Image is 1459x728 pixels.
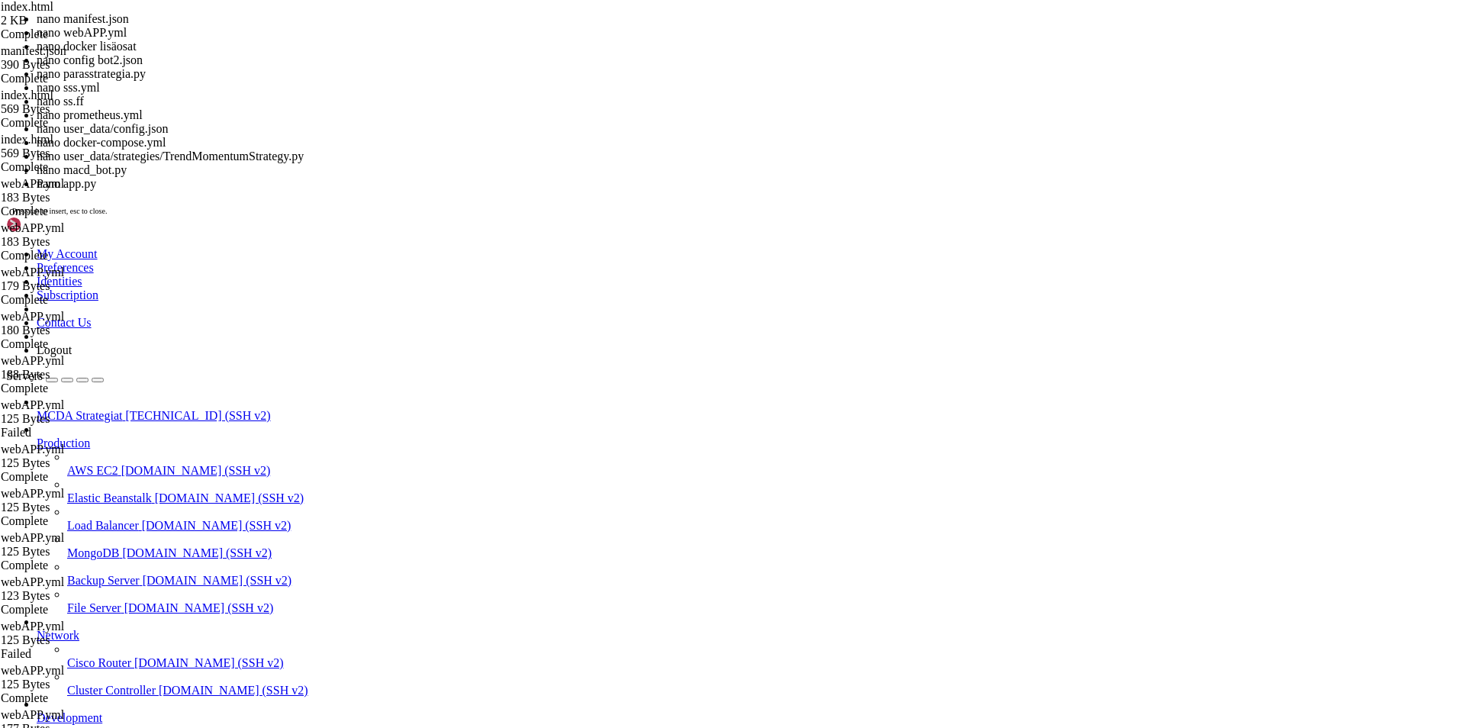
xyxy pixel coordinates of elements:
span: webAPP.yml [1,708,64,721]
span: ! [13,89,20,102]
span: webAPP.yml [1,354,64,367]
span: {"detail":"Not authenticated"}root@ubuntu-4gb-hel1-1:~/ft_userdata# curl -X POST "[URL][TECHNICAL... [6,404,1098,418]
span: WARN [6,130,34,143]
span: webAPP.yml [1,575,146,603]
x-row: or renamed this service in your compose file, you can run this command with the --remove-orphans ... [6,143,1261,157]
span: Removed [150,75,198,89]
span: index.html [1,133,146,160]
div: Complete [1,293,146,307]
span: 0.0s [1201,89,1229,102]
x-row: DonchianATRBreakout.py MACDTrendStrategy.py parasstrategia.json parasstrategia.py 'sample_strateg... [6,597,1261,610]
div: Complete [1,72,146,85]
div: Complete [1,116,146,130]
span: webAPP.yml [1,443,64,456]
x-row: [0000] Found orphan containers ([freqtrade-bot1 freqtrade-bot2 ft_userdata-freqtrade-backtest-1 f... [6,130,1261,143]
x-row: docker-compose.yml 'docker lisaosat.yml2222' prometheus.yml111111 webAPP.yml [6,542,1261,556]
x-row: root@ubuntu-4gb-hel1-1:~/ft_userdata# cd user_data [6,556,1261,569]
span: webAPP.yml [1,487,64,500]
x-row: root@ubuntu-4gb-hel1-1:~/ft_userdata/user_data/strategies# ls [6,583,1261,597]
div: Complete [1,559,146,572]
span: webAPP.yml [1,664,64,677]
span: webAPP.yml [1,354,146,382]
span: index.html [1,89,146,116]
div: Complete [1,27,146,41]
div: Complete [1,603,146,617]
x-row: docker-compose.yml 'docker lisaosat.yml2222' prometheus.yml111111 webAPP.yml [6,487,1261,501]
div: 125 Bytes [1,412,146,426]
span: webAPP.yml [1,620,64,633]
span: [+] Running 1/1 [6,157,109,171]
div: 125 Bytes [1,545,146,559]
div: 569 Bytes [1,102,146,116]
span: web [624,487,645,501]
x-row: Container my-webapp [6,171,1261,185]
x-row: -d: command not found [6,281,1261,295]
span: webAPP.yml [1,398,146,426]
span: webAPP.yml [1,177,146,205]
span: web [624,542,645,556]
span: webAPP.yml [1,664,146,691]
x-row: root@ubuntu-4gb-hel1-1:~/ft_userdata# docker compose -f webAPP.yml down [6,34,1261,47]
span: webAPP.yml [1,531,64,544]
x-row: [0000] /root/ft_userdata/webAPP.yml: the attribute `version` is obsolete, it will be ignored, ple... [6,116,1261,130]
x-row: root@ubuntu-4gb-hel1-1:~/ft_userdata# ls [6,528,1261,542]
x-row: Network ft_userdata_default [6,89,1261,102]
span: ✔ [13,75,20,89]
x-row: {"detail":"Unauthorized"}root@ubuntu-4docker compose -f webAPP.yml up -d^C94.67:80/api/v1/balance [6,20,1261,34]
span: webAPP.yml [1,443,146,470]
div: 125 Bytes [1,456,146,470]
div: 188 Bytes [1,368,146,382]
x-row: {"detail":"Not authenticated"}root@ubuntu-4gb-hel1-1:~/ft_userdata# curl -X POST "[URL][TECHNICAL... [6,350,1261,363]
x-row: -d '{"username": "lunninkuoppa", "password": "[SECURITY_DATA]"}' [6,240,1261,253]
span: manifest.json [1,44,146,72]
x-row: Container my-webapp [6,75,1261,89]
span: Resource is still in use [205,89,370,102]
div: 125 Bytes [1,501,146,514]
span: webAPP.yml [1,266,146,293]
span: 0.2s [1201,171,1229,185]
span: dashboard [13,487,75,501]
div: Complete [1,205,146,218]
div: Complete [1,691,146,705]
span: ✔ [13,171,20,185]
div: Failed [1,426,146,440]
div: Complete [1,249,146,263]
x-row: root@ubuntu-4gb-hel1-1:~/ft_userdata/user_data/strategies# nano [6,610,1261,624]
span: webAPP.yml [1,531,146,559]
span: webAPP.yml [1,620,146,647]
x-row: root@ubuntu-4gb-hel1-1:~/ft_userdata# curl -X POST "[URL][TECHNICAL_ID]" -H "Content-Type: applic... [6,308,1261,322]
x-row: root@ubuntu-4gb-hel1-1:~/ft_userdata/user_data# cd strategies [6,569,1261,583]
x-row: root@ubuntu-4gb-hel1-1:~/ft_userdata# curl -X POST "[URL][TECHNICAL_ID]" \^C [6,295,1261,308]
div: 569 Bytes [1,147,146,160]
div: 179 Bytes [1,279,146,293]
span: n [6,418,13,432]
div: 183 Bytes [1,235,146,249]
div: 183 Bytes [1,191,146,205]
span: user_data [542,487,604,501]
span: Started [150,171,198,185]
x-row: 998877"}' [6,322,1261,336]
div: 125 Bytes [1,678,146,691]
span: webAPP.yml [1,221,64,234]
span: webAPP.yml [1,177,64,190]
div: 390 Bytes [1,58,146,72]
span: manifest.json [1,44,66,57]
span: webAPP.yml [1,221,146,249]
span: webAPP.yml [1,266,64,279]
span: user_data [542,542,604,556]
span: webAPP.yml [1,398,64,411]
x-row: {"detail":"Not authenticated"}-H: command not found [6,267,1261,281]
div: 123 Bytes [1,589,146,603]
span: WARN [6,47,34,61]
div: Complete [1,514,146,528]
x-row: -H "Content-Type: application/json" \ [6,212,1261,226]
div: Complete [1,160,146,174]
x-row: root@ubuntu-4gb-hel1-1:~/ft_userdata# [6,377,1261,391]
div: 125 Bytes [1,633,146,647]
div: Failed [1,647,146,661]
span: webAPP.yml [1,310,64,323]
span: webAPP.yml [1,575,64,588]
div: (64, 44) [447,610,454,624]
x-row: root@ubuntu-4gb-hel1-1:~/ft_userdata# docker compose -f webAPP.yml up -d [6,102,1261,116]
div: Complete [1,382,146,395]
